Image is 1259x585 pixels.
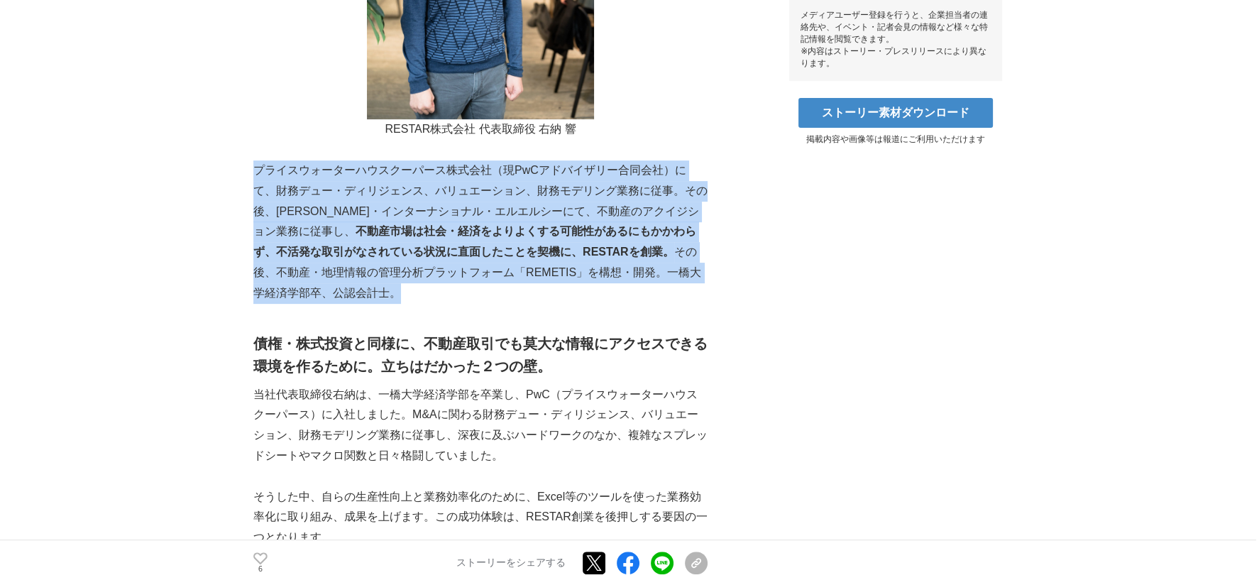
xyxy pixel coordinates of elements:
[456,557,566,569] p: ストーリーをシェアする
[801,9,991,70] div: メディアユーザー登録を行うと、企業担当者の連絡先や、イベント・記者会見の情報など様々な特記情報を閲覧できます。 ※内容はストーリー・プレスリリースにより異なります。
[253,332,708,378] h2: 債権・株式投資と同様に、不動産取引でも莫大な情報にアクセスできる環境を作るために。
[798,98,993,128] a: ストーリー素材ダウンロード
[253,119,708,140] p: RESTAR株式会社 代表取締役 右納 響
[789,133,1002,146] p: 掲載内容や画像等は報道にご利用いただけます
[253,225,696,258] strong: 不動産市場は社会・経済をよりよくする可能性があるにもかかわらず、不活発な取引がなされている状況に直面したことを契機に、RESTARを創業。
[253,487,708,548] p: そうした中、自らの生産性向上と業務効率化のために、Excel等のツールを使った業務効率化に取り組み、成果を上げます。この成功体験は、RESTAR創業を後押しする要因の一つとなります。
[381,359,551,374] strong: 立ちはだかった２つの壁。
[253,566,268,573] p: 6
[253,160,708,304] p: プライスウォーターハウスクーパース株式会社（現PwCアドバイザリー合同会社）にて、財務デュー・ディリジェンス、バリュエーション、財務モデリング業務に従事。その後、[PERSON_NAME]・イン...
[253,385,708,466] p: 当社代表取締役右納は、一橋大学経済学部を卒業し、PwC（プライスウォーターハウスクーパース）に入社しました。M&Aに関わる財務デュー・ディリジェンス、バリュエーション、財務モデリング業務に従事し...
